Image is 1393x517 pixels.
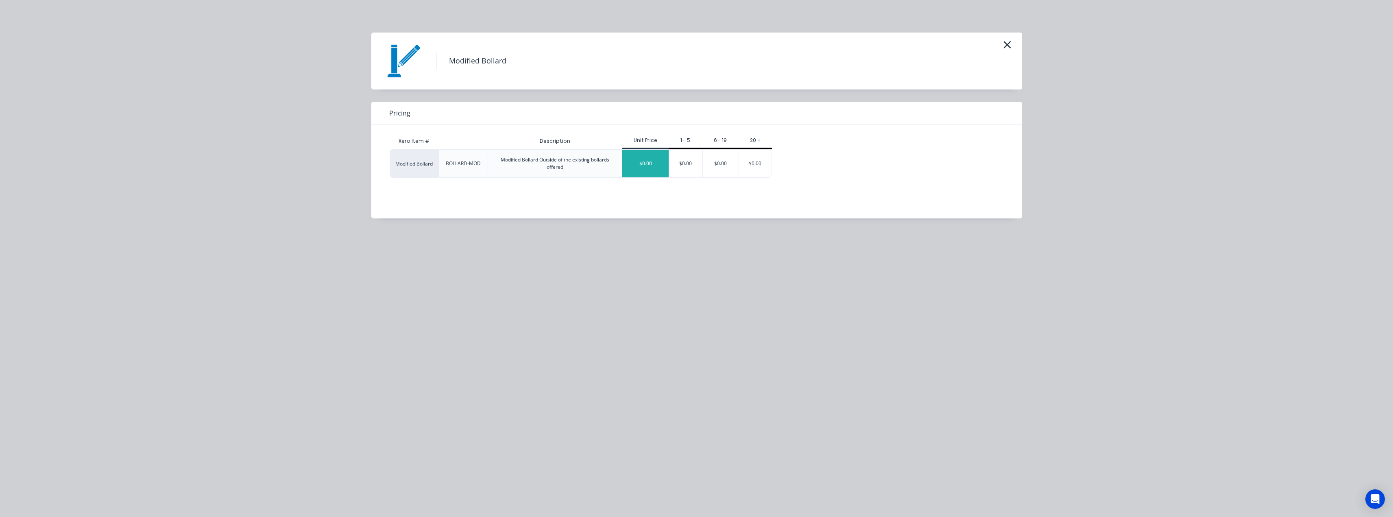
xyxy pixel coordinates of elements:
div: $0.00 [622,150,669,177]
div: 6 - 19 [702,137,739,144]
span: Pricing [389,108,410,118]
div: $0.00 [703,150,739,177]
div: Description [533,131,577,151]
h4: Modified Bollard [436,53,519,69]
div: $0.00 [739,150,772,177]
div: $0.00 [669,150,702,177]
div: 1 - 5 [669,137,702,144]
div: Modified Bollard [390,149,438,178]
div: Xero Item # [390,133,438,149]
img: Modified Bollard [384,41,424,81]
div: Unit Price [622,137,669,144]
div: 20 + [739,137,772,144]
div: Open Intercom Messenger [1365,489,1385,509]
div: Modified Bollard Outside of the existing bollards offered [495,156,615,171]
div: BOLLARD-MOD [446,160,481,167]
